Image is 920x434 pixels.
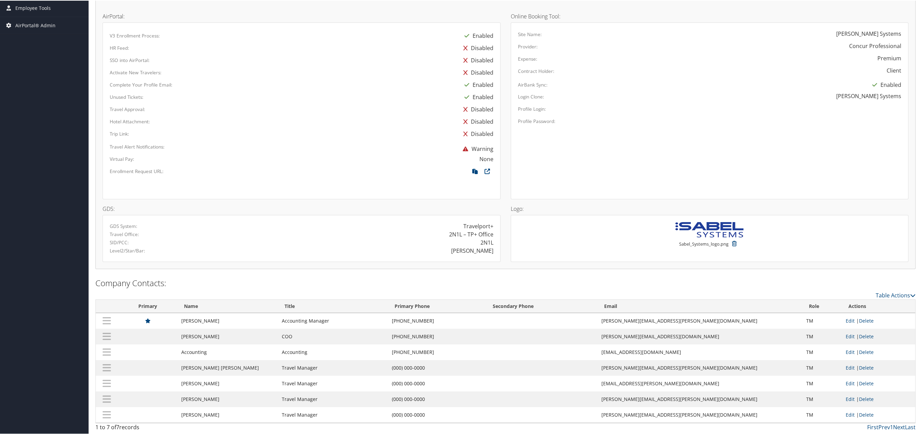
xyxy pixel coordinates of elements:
td: TM [803,328,842,344]
a: Edit [846,332,855,339]
th: Title [278,299,388,312]
label: Trip Link: [110,130,129,137]
div: Disabled [460,66,493,78]
td: | [842,359,915,375]
label: Profile Password: [518,117,555,124]
a: 1 [890,423,893,430]
td: Accounting [278,344,388,359]
div: Enabled [461,29,493,41]
td: Travel Manager [278,359,388,375]
label: Contract Holder: [518,67,554,74]
label: Profile Login: [518,105,546,112]
td: [PERSON_NAME][EMAIL_ADDRESS][PERSON_NAME][DOMAIN_NAME] [598,391,803,406]
th: Name [178,299,278,312]
label: Unused Tickets: [110,93,143,100]
div: [PERSON_NAME] Systems [836,29,901,37]
label: Login Clone: [518,93,544,99]
td: | [842,406,915,422]
div: Client [887,66,901,74]
div: Enabled [461,78,493,90]
td: | [842,375,915,391]
h2: Company Contacts: [95,277,916,288]
label: V3 Enrollment Process: [110,32,160,38]
small: Sabel_Systems_logo.png [679,240,729,253]
label: Travel Office: [110,230,139,237]
th: Actions [842,299,915,312]
th: Primary Phone [388,299,487,312]
a: Edit [846,395,855,402]
label: Enrollment Request URL: [110,167,164,174]
h4: AirPortal: [103,13,501,18]
td: Travel Manager [278,375,388,391]
div: 2N1L [480,238,493,246]
a: Delete [859,379,874,386]
a: Edit [846,411,855,417]
td: [PERSON_NAME] [178,375,278,391]
label: GDS System: [110,222,137,229]
td: [PERSON_NAME] [178,391,278,406]
td: [PHONE_NUMBER] [388,328,487,344]
th: Email [598,299,803,312]
td: COO [278,328,388,344]
a: Delete [859,332,874,339]
td: TM [803,406,842,422]
div: Enabled [869,78,901,90]
td: [PERSON_NAME] [PERSON_NAME] [178,359,278,375]
div: Concur Professional [849,41,901,49]
span: 7 [116,423,119,430]
td: [PHONE_NUMBER] [388,344,487,359]
a: First [867,423,878,430]
img: Sabel_Systems_logo.png [675,221,743,237]
td: [PERSON_NAME][EMAIL_ADDRESS][PERSON_NAME][DOMAIN_NAME] [598,406,803,422]
div: None [479,154,493,162]
div: 1 to 7 of records [95,422,293,434]
div: Premium [877,53,901,62]
a: Prev [878,423,890,430]
label: Provider: [518,43,538,49]
th: Role [803,299,842,312]
td: Accounting Manager [278,312,388,328]
label: Hotel Attachment: [110,118,150,124]
label: SID/PCC: [110,238,129,245]
td: | [842,391,915,406]
th: Primary [118,299,178,312]
td: [EMAIL_ADDRESS][PERSON_NAME][DOMAIN_NAME] [598,375,803,391]
a: Delete [859,348,874,355]
td: | [842,312,915,328]
a: Last [905,423,916,430]
td: (000) 000-0000 [388,391,487,406]
td: Travel Manager [278,391,388,406]
td: (000) 000-0000 [388,375,487,391]
td: [PERSON_NAME] [178,406,278,422]
div: Disabled [460,115,493,127]
td: [PERSON_NAME][EMAIL_ADDRESS][DOMAIN_NAME] [598,328,803,344]
div: Travelport+ [463,221,493,230]
a: Delete [859,395,874,402]
td: (000) 000-0000 [388,406,487,422]
a: Delete [859,317,874,323]
a: Edit [846,348,855,355]
th: Secondary Phone [487,299,598,312]
span: AirPortal® Admin [15,16,56,33]
td: | [842,328,915,344]
td: [PERSON_NAME][EMAIL_ADDRESS][PERSON_NAME][DOMAIN_NAME] [598,312,803,328]
a: Edit [846,364,855,370]
label: Virtual Pay: [110,155,134,162]
div: [PERSON_NAME] [451,246,493,254]
td: Travel Manager [278,406,388,422]
h4: Online Booking Tool: [511,13,909,18]
label: Complete Your Profile Email: [110,81,172,88]
td: [EMAIL_ADDRESS][DOMAIN_NAME] [598,344,803,359]
span: Warning [459,144,493,152]
td: (000) 000-0000 [388,359,487,375]
td: [PHONE_NUMBER] [388,312,487,328]
h4: GDS: [103,205,501,211]
label: Expense: [518,55,537,62]
td: [PERSON_NAME][EMAIL_ADDRESS][PERSON_NAME][DOMAIN_NAME] [598,359,803,375]
label: Activate New Travelers: [110,68,162,75]
label: Travel Approval: [110,105,145,112]
td: TM [803,359,842,375]
div: Disabled [460,41,493,53]
label: Site Name: [518,30,542,37]
a: Edit [846,317,855,323]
